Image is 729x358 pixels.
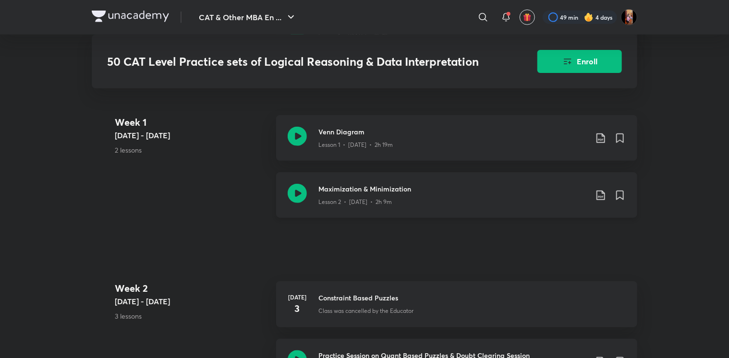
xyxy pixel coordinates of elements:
p: Lesson 2 • [DATE] • 2h 9m [318,198,392,206]
h3: 50 CAT Level Practice sets of Logical Reasoning & Data Interpretation [107,55,483,69]
p: 3 lessons [115,311,268,321]
img: Aayushi Kumari [621,9,637,25]
button: CAT & Other MBA En ... [193,8,303,27]
img: streak [584,12,594,22]
img: avatar [523,13,532,22]
a: [DATE]3Constraint Based PuzzlesClass was cancelled by the Educator [276,281,637,339]
a: Maximization & MinimizationLesson 2 • [DATE] • 2h 9m [276,172,637,229]
p: Class was cancelled by the Educator [318,307,413,315]
h4: Week 1 [115,115,268,130]
h5: [DATE] - [DATE] [115,130,268,141]
h3: Venn Diagram [318,127,587,137]
h4: Week 2 [115,281,268,296]
img: Company Logo [92,11,169,22]
button: avatar [520,10,535,25]
h3: Maximization & Minimization [318,184,587,194]
p: Lesson 1 • [DATE] • 2h 19m [318,141,393,149]
h4: 3 [288,301,307,316]
a: Company Logo [92,11,169,24]
button: Enroll [537,50,622,73]
h6: [DATE] [288,293,307,301]
h3: Constraint Based Puzzles [318,293,626,303]
h5: [DATE] - [DATE] [115,296,268,307]
p: 2 lessons [115,145,268,155]
a: Venn DiagramLesson 1 • [DATE] • 2h 19m [276,115,637,172]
